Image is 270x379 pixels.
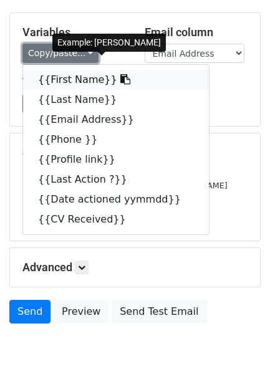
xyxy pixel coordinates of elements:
small: [EMAIL_ADDRESS][PERSON_NAME][DOMAIN_NAME] [22,181,228,190]
a: {{Date actioned yymmdd}} [23,189,209,209]
div: Example: [PERSON_NAME] [52,34,166,52]
a: {{Last Name}} [23,90,209,110]
a: {{Phone }} [23,130,209,150]
h5: Variables [22,26,126,39]
iframe: Chat Widget [208,319,270,379]
a: Copy/paste... [22,44,99,63]
a: {{CV Received}} [23,209,209,229]
a: Preview [54,300,108,324]
a: Send [9,300,51,324]
a: {{Email Address}} [23,110,209,130]
a: {{First Name}} [23,70,209,90]
h5: Advanced [22,261,248,274]
a: {{Last Action ?}} [23,170,209,189]
a: {{Profile link}} [23,150,209,170]
a: Send Test Email [112,300,206,324]
h5: Email column [145,26,248,39]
